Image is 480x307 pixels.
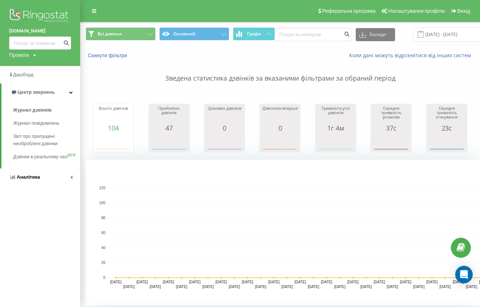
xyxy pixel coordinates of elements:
[317,106,354,124] div: Тривалість усіх дзвінків
[13,117,80,130] a: Журнал повідомлень
[13,133,77,147] span: Звіт про пропущені необроблені дзвінки
[321,280,332,284] text: [DATE]
[189,280,201,284] text: [DATE]
[86,52,131,59] button: Скинути фільтри
[151,106,187,124] div: Прийнятих дзвінків
[317,124,354,132] div: 1г 4м
[229,285,240,289] text: [DATE]
[262,106,298,124] div: Дзвонили вперше
[426,280,438,284] text: [DATE]
[13,104,80,117] a: Журнал дзвінків
[373,124,409,132] div: 37с
[17,174,40,180] span: Аналiтика
[163,280,174,284] text: [DATE]
[322,8,376,14] span: Реферальна програма
[429,106,465,124] div: Середня тривалість очікування
[388,8,445,14] span: Налаштування профілю
[13,150,80,163] a: Дзвінки в реальному часіNEW
[373,106,409,124] div: Середня тривалість розмови
[13,72,34,77] span: Дашборд
[17,89,55,95] span: Центр звернень
[308,285,319,289] text: [DATE]
[13,153,68,160] span: Дзвінки в реальному часі
[360,285,372,289] text: [DATE]
[99,186,105,190] text: 120
[101,231,106,235] text: 60
[453,280,464,284] text: [DATE]
[356,28,395,41] button: Експорт
[349,52,475,59] a: Коли дані можуть відрізнятися вiд інших систем
[101,246,106,250] text: 40
[101,216,106,220] text: 80
[95,132,132,153] svg: A chart.
[99,201,105,205] text: 100
[86,27,156,40] button: Всі дзвінки
[466,285,477,289] text: [DATE]
[317,132,354,153] svg: A chart.
[9,36,71,50] input: Пошук за номером
[95,106,132,124] div: Всього дзвінків
[9,51,29,59] div: Проекти
[151,124,187,132] div: 47
[255,285,267,289] text: [DATE]
[233,27,275,40] button: Графік
[206,106,243,124] div: Цільових дзвінків
[457,8,470,14] span: Вихід
[159,27,229,40] button: Основний
[334,285,346,289] text: [DATE]
[151,132,187,153] svg: A chart.
[374,280,385,284] text: [DATE]
[429,124,465,132] div: 23с
[347,280,359,284] text: [DATE]
[206,124,243,132] div: 0
[268,280,280,284] text: [DATE]
[413,285,425,289] text: [DATE]
[101,261,106,265] text: 20
[13,120,59,127] span: Журнал повідомлень
[103,276,105,280] text: 0
[98,31,122,37] span: Всі дзвінки
[202,285,214,289] text: [DATE]
[373,132,409,153] svg: A chart.
[294,280,306,284] text: [DATE]
[262,132,298,153] svg: A chart.
[206,132,243,153] svg: A chart.
[262,124,298,132] div: 0
[281,285,293,289] text: [DATE]
[9,7,71,26] img: Ringostat logo
[247,31,261,36] span: Графік
[387,285,398,289] text: [DATE]
[110,280,122,284] text: [DATE]
[440,285,451,289] text: [DATE]
[455,266,473,283] div: Open Intercom Messenger
[9,27,71,35] a: [DOMAIN_NAME]
[242,280,253,284] text: [DATE]
[176,285,188,289] text: [DATE]
[1,83,80,101] a: Центр звернень
[400,280,411,284] text: [DATE]
[136,280,148,284] text: [DATE]
[13,130,80,150] a: Звіт про пропущені необроблені дзвінки
[215,280,227,284] text: [DATE]
[275,28,352,41] input: Пошук за номером
[429,132,465,153] svg: A chart.
[149,285,161,289] text: [DATE]
[123,285,135,289] text: [DATE]
[95,124,132,132] div: 104
[13,106,52,114] span: Журнал дзвінків
[86,59,475,83] p: Зведена статистика дзвінків за вказаними фільтрами за обраний період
